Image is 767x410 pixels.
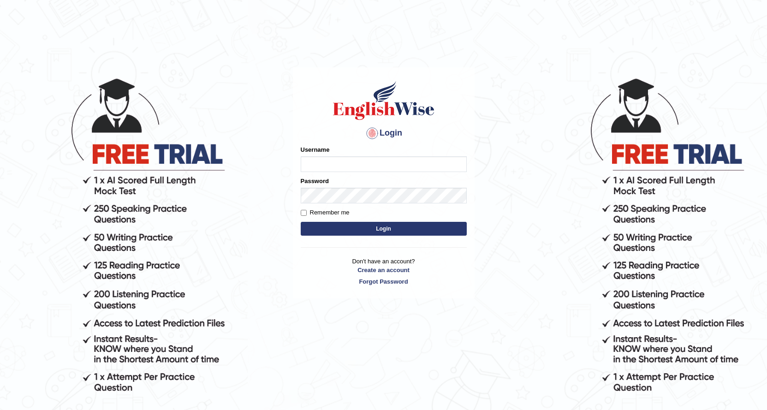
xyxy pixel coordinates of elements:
a: Forgot Password [301,277,467,286]
label: Username [301,145,330,154]
img: Logo of English Wise sign in for intelligent practice with AI [331,80,436,121]
input: Remember me [301,210,307,216]
button: Login [301,222,467,236]
a: Create an account [301,266,467,274]
label: Remember me [301,208,350,217]
p: Don't have an account? [301,257,467,285]
h4: Login [301,126,467,141]
label: Password [301,177,329,185]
